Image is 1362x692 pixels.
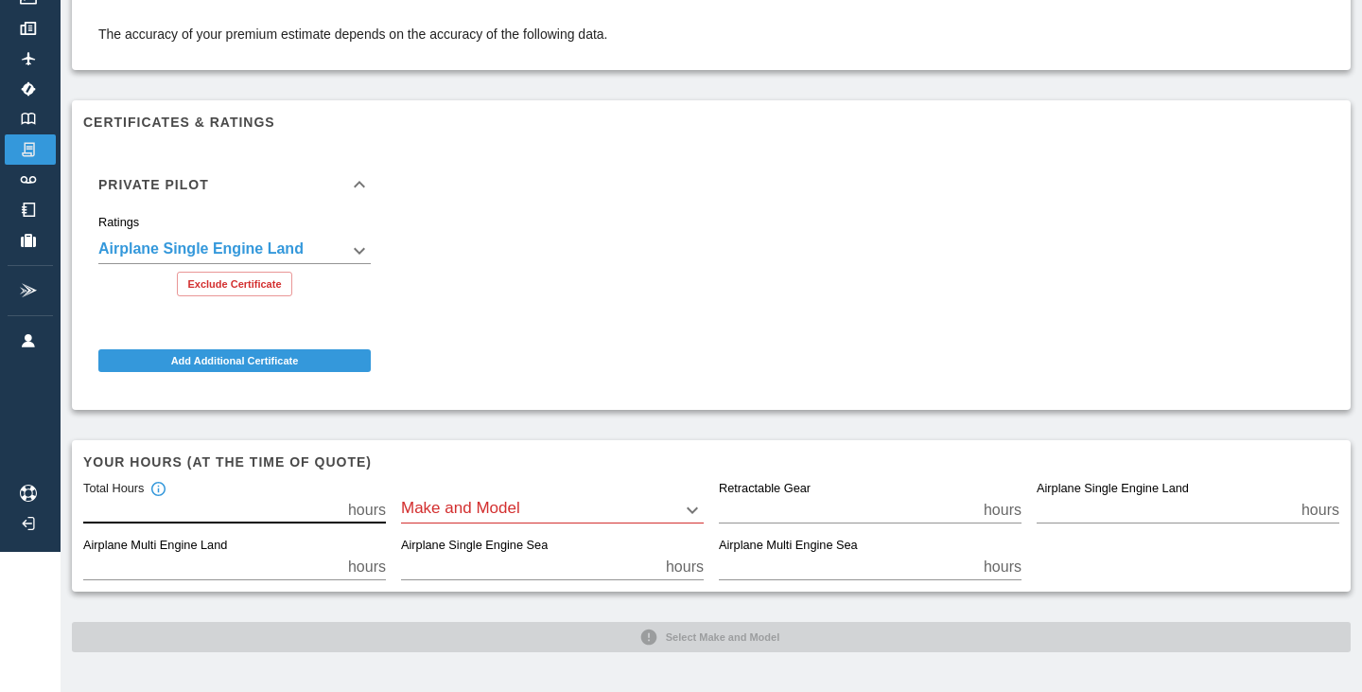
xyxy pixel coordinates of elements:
[98,349,371,372] button: Add Additional Certificate
[719,538,858,555] label: Airplane Multi Engine Sea
[666,556,704,578] p: hours
[83,452,1339,472] h6: Your hours (at the time of quote)
[1037,481,1189,498] label: Airplane Single Engine Land
[83,154,386,215] div: Private Pilot
[348,499,386,522] p: hours
[98,214,139,231] label: Ratings
[348,556,386,578] p: hours
[83,481,166,498] div: Total Hours
[177,272,291,296] button: Exclude Certificate
[83,538,227,555] label: Airplane Multi Engine Land
[98,238,371,264] div: Airplane Single Engine Land
[98,178,209,191] h6: Private Pilot
[83,215,386,311] div: Private Pilot
[401,538,548,555] label: Airplane Single Engine Sea
[1301,499,1339,522] p: hours
[719,481,811,498] label: Retractable Gear
[83,112,1339,133] h6: Certificates & Ratings
[149,481,166,498] svg: Total hours in fixed-wing aircraft
[984,499,1021,522] p: hours
[98,25,608,44] p: The accuracy of your premium estimate depends on the accuracy of the following data.
[984,556,1021,578] p: hours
